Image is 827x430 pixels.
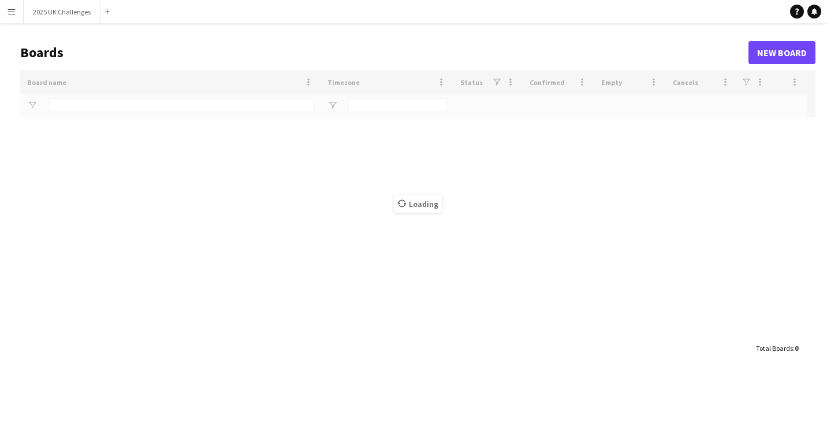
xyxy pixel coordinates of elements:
[748,41,815,64] a: New Board
[795,344,798,353] span: 0
[24,1,100,23] button: 2025 UK Challenges
[20,44,748,61] h1: Boards
[394,195,442,213] span: Loading
[756,337,798,359] div: :
[756,344,793,353] span: Total Boards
